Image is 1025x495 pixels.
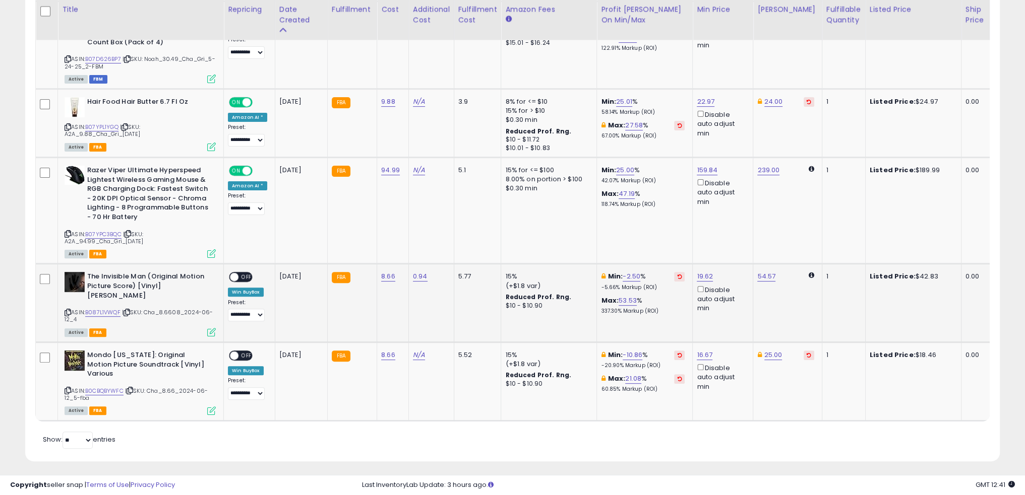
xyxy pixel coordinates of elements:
div: Ship Price [966,4,986,25]
span: All listings currently available for purchase on Amazon [65,75,88,84]
span: OFF [238,273,255,281]
a: 27.58 [625,120,643,130]
a: 25.01 [616,97,632,107]
span: FBM [89,75,107,84]
div: 0.00 [966,97,982,106]
b: Reduced Prof. Rng. [505,293,571,301]
span: | SKU: A2A_94.99_Cha_Gri_[DATE] [65,230,143,245]
div: 5.77 [458,272,494,281]
div: 0.00 [966,272,982,281]
div: 1 [826,350,858,360]
span: OFF [238,351,255,360]
a: 47.19 [619,189,635,199]
div: [DATE] [279,97,320,106]
div: Cost [381,4,404,15]
div: % [601,121,685,139]
img: 41ULk6-XOgL._SL40_.jpg [65,166,85,185]
div: [DATE] [279,350,320,360]
div: 3.9 [458,97,494,106]
a: N/A [413,165,425,175]
div: Repricing [228,4,271,15]
a: 159.84 [697,165,717,175]
div: ASIN: [65,166,216,257]
i: Revert to store-level Dynamic Max Price [807,99,811,104]
div: ASIN: [65,272,216,335]
b: The Invisible Man (Original Motion Picture Score) [Vinyl] [PERSON_NAME] [87,272,210,303]
small: FBA [332,97,350,108]
span: ON [230,167,243,175]
div: Preset: [228,299,267,322]
a: 239.00 [757,165,779,175]
a: 16.67 [697,350,712,360]
b: Mondo [US_STATE]: Original Motion Picture Soundtrack [Vinyl] Various [87,350,210,381]
a: -10.86 [623,350,642,360]
p: 67.00% Markup (ROI) [601,132,685,139]
div: Win BuyBox [228,288,264,297]
b: Hair Food Hair Butter 6.7 Fl Oz [87,97,210,109]
small: Amazon Fees. [505,15,511,24]
a: 8.66 [381,350,395,360]
b: Min: [608,271,623,281]
b: Listed Price: [870,97,916,106]
div: $18.46 [870,350,953,360]
div: Win BuyBox [228,366,264,375]
div: % [601,272,685,291]
small: FBA [332,272,350,283]
span: FBA [89,143,106,152]
span: ON [230,98,243,107]
div: % [601,33,685,52]
b: Listed Price: [870,271,916,281]
div: seller snap | | [10,480,175,490]
a: B07YPC3BQC [85,230,122,239]
i: This overrides the store level Dynamic Max Price for this listing [757,98,761,105]
p: -5.66% Markup (ROI) [601,284,685,291]
b: Max: [608,374,626,383]
div: 1 [826,97,858,106]
b: Max: [601,189,619,198]
img: 51O-x+GivxL._SL40_.jpg [65,272,85,292]
div: ASIN: [65,97,216,150]
span: Show: entries [43,435,115,444]
div: $10.01 - $10.83 [505,144,589,153]
span: FBA [89,406,106,415]
span: | SKU: Noah_30.49_Cha_Gri_5-24-25_2-FBM [65,55,215,70]
div: Preset: [228,192,267,215]
span: OFF [251,167,267,175]
div: % [601,189,685,208]
span: All listings currently available for purchase on Amazon [65,143,88,152]
div: Profit [PERSON_NAME] on Min/Max [601,4,688,25]
b: Max: [608,120,626,130]
div: Amazon AI * [228,181,267,190]
img: 41l9MwDdzBL._SL40_.jpg [65,97,85,117]
div: ASIN: [65,350,216,414]
div: % [601,166,685,184]
div: % [601,350,685,369]
small: FBA [332,350,350,362]
span: All listings currently available for purchase on Amazon [65,328,88,337]
a: 21.08 [625,374,641,384]
b: Max: [601,296,619,305]
a: 54.57 [757,271,775,281]
div: Disable auto adjust min [697,362,745,391]
a: 25.00 [764,350,782,360]
strong: Copyright [10,480,47,489]
div: Disable auto adjust min [697,177,745,206]
a: Privacy Policy [131,480,175,489]
div: % [601,296,685,315]
a: 9.88 [381,97,395,107]
div: % [601,374,685,393]
small: FBA [332,166,350,177]
div: $10 - $10.90 [505,302,589,310]
b: Listed Price: [870,165,916,175]
a: B07D626BP7 [85,55,121,63]
div: Fulfillment Cost [458,4,497,25]
div: 1 [826,166,858,175]
span: | SKU: Cha_8.66_2024-06-12_5-fba [65,387,208,402]
b: Min: [601,97,616,106]
div: Fulfillable Quantity [826,4,861,25]
p: 60.85% Markup (ROI) [601,386,685,393]
div: [PERSON_NAME] [757,4,817,15]
div: Preset: [228,124,267,147]
p: 337.30% Markup (ROI) [601,308,685,315]
div: 15% [505,272,589,281]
